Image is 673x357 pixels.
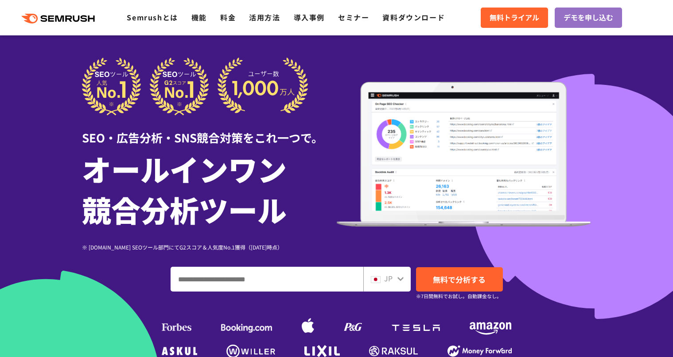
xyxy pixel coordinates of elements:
[433,274,486,285] span: 無料で分析する
[490,12,539,23] span: 無料トライアル
[220,12,236,23] a: 料金
[384,273,393,284] span: JP
[555,8,622,28] a: デモを申し込む
[191,12,207,23] a: 機能
[416,267,503,292] a: 無料で分析する
[127,12,178,23] a: Semrushとは
[564,12,613,23] span: デモを申し込む
[249,12,280,23] a: 活用方法
[416,292,502,300] small: ※7日間無料でお試し。自動課金なし。
[481,8,548,28] a: 無料トライアル
[82,148,337,230] h1: オールインワン 競合分析ツール
[171,267,363,291] input: ドメイン、キーワードまたはURLを入力してください
[294,12,325,23] a: 導入事例
[382,12,445,23] a: 資料ダウンロード
[82,243,337,251] div: ※ [DOMAIN_NAME] SEOツール部門にてG2スコア＆人気度No.1獲得（[DATE]時点）
[338,12,369,23] a: セミナー
[82,115,337,146] div: SEO・広告分析・SNS競合対策をこれ一つで。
